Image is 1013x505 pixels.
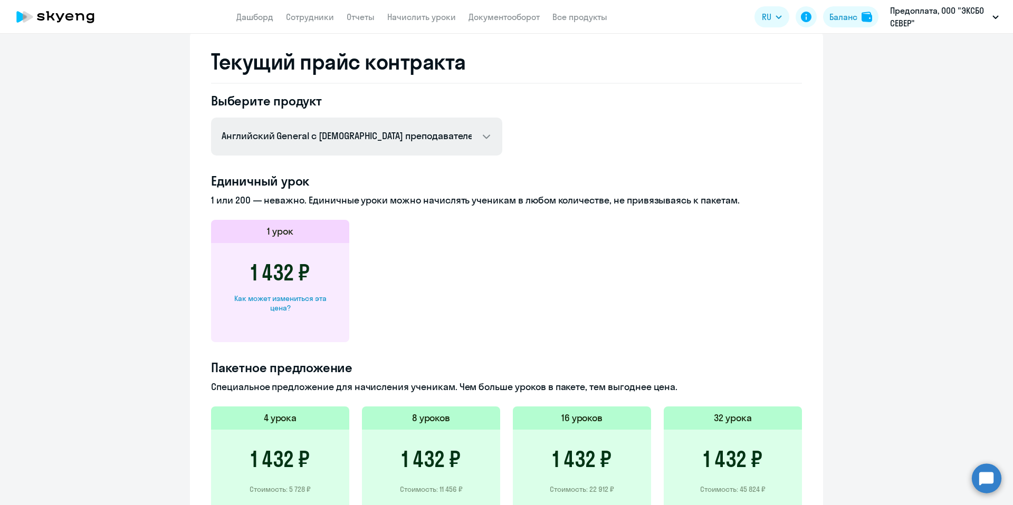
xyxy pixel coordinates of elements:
[251,446,310,472] h3: 1 432 ₽
[552,12,607,22] a: Все продукты
[211,92,502,109] h4: Выберите продукт
[236,12,273,22] a: Дашборд
[211,359,802,376] h4: Пакетное предложение
[286,12,334,22] a: Сотрудники
[267,225,293,238] h5: 1 урок
[211,172,802,189] h4: Единичный урок
[552,446,611,472] h3: 1 432 ₽
[700,484,766,494] p: Стоимость: 45 824 ₽
[250,484,311,494] p: Стоимость: 5 728 ₽
[211,193,802,207] p: 1 или 200 — неважно. Единичные уроки можно начислять ученикам в любом количестве, не привязываясь...
[211,49,802,74] h2: Текущий прайс контракта
[400,484,463,494] p: Стоимость: 11 456 ₽
[762,11,771,23] span: RU
[754,6,789,27] button: RU
[228,294,332,313] div: Как может измениться эта цена?
[251,260,310,285] h3: 1 432 ₽
[829,11,857,23] div: Баланс
[347,12,375,22] a: Отчеты
[823,6,878,27] button: Балансbalance
[387,12,456,22] a: Начислить уроки
[862,12,872,22] img: balance
[714,411,752,425] h5: 32 урока
[264,411,297,425] h5: 4 урока
[890,4,988,30] p: Предоплата, ООО "ЭКСБО СЕВЕР"
[703,446,762,472] h3: 1 432 ₽
[561,411,603,425] h5: 16 уроков
[412,411,451,425] h5: 8 уроков
[469,12,540,22] a: Документооборот
[211,380,802,394] p: Специальное предложение для начисления ученикам. Чем больше уроков в пакете, тем выгоднее цена.
[550,484,614,494] p: Стоимость: 22 912 ₽
[402,446,461,472] h3: 1 432 ₽
[885,4,1004,30] button: Предоплата, ООО "ЭКСБО СЕВЕР"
